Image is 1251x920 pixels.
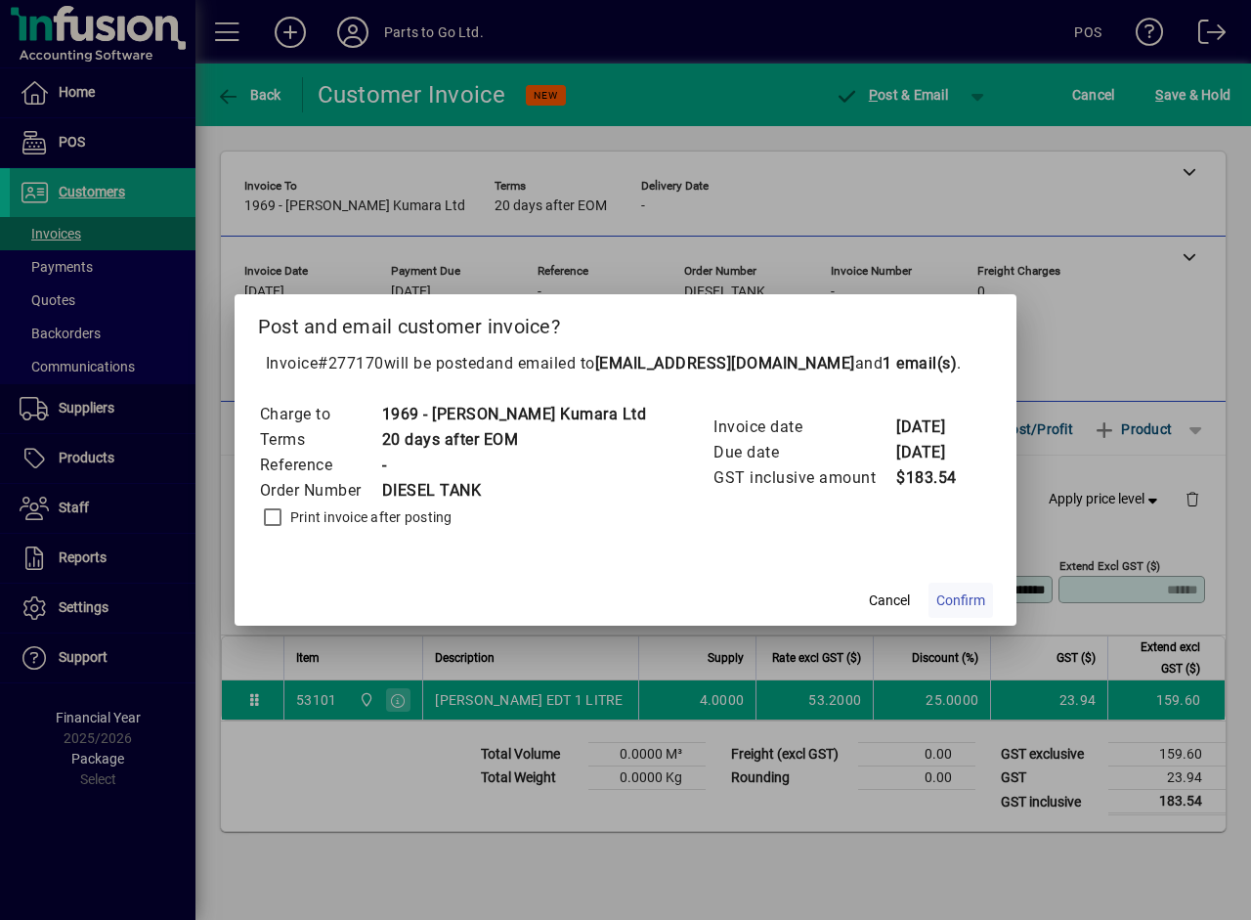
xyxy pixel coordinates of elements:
td: - [381,453,647,478]
td: Reference [259,453,381,478]
td: Charge to [259,402,381,427]
td: 20 days after EOM [381,427,647,453]
p: Invoice will be posted . [258,352,994,375]
button: Cancel [858,583,921,618]
span: and emailed to [486,354,958,372]
button: Confirm [928,583,993,618]
h2: Post and email customer invoice? [235,294,1017,351]
td: Order Number [259,478,381,504]
td: Due date [712,440,895,465]
td: DIESEL TANK [381,478,647,504]
td: GST inclusive amount [712,465,895,491]
label: Print invoice after posting [286,507,453,527]
td: $183.54 [895,465,973,491]
span: Cancel [869,591,910,611]
td: 1969 - [PERSON_NAME] Kumara Ltd [381,402,647,427]
b: 1 email(s) [883,354,957,372]
span: and [855,354,958,372]
td: [DATE] [895,440,973,465]
span: Confirm [936,591,985,611]
td: Terms [259,427,381,453]
td: [DATE] [895,415,973,440]
b: [EMAIL_ADDRESS][DOMAIN_NAME] [595,354,855,372]
td: Invoice date [712,415,895,440]
span: #277170 [318,354,384,372]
